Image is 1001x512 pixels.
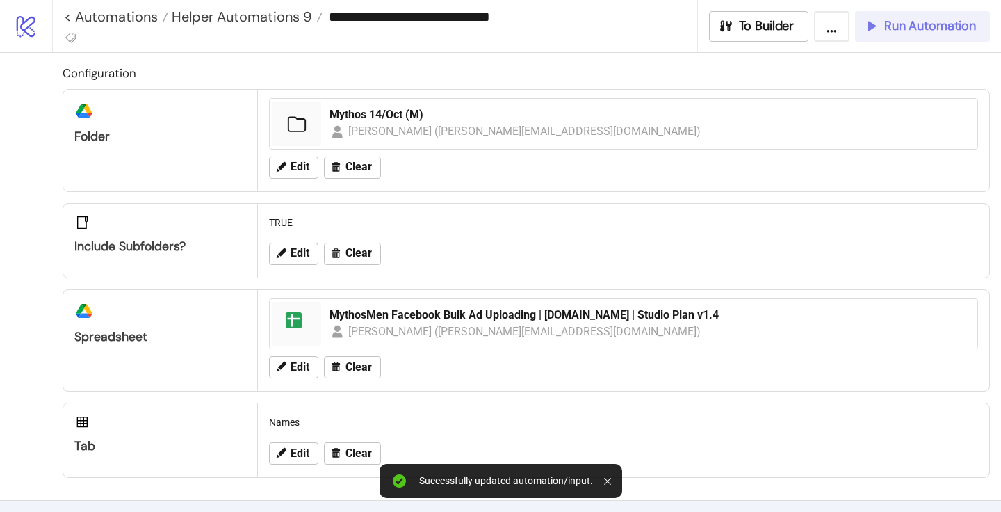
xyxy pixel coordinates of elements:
[324,243,381,265] button: Clear
[324,442,381,465] button: Clear
[74,129,246,145] div: Folder
[263,409,984,435] div: Names
[855,11,990,42] button: Run Automation
[74,329,246,345] div: Spreadsheet
[63,64,990,82] h2: Configuration
[329,307,969,323] div: MythosMen Facebook Bulk Ad Uploading | [DOMAIN_NAME] | Studio Plan v1.4
[345,247,372,259] span: Clear
[348,323,701,340] div: [PERSON_NAME] ([PERSON_NAME][EMAIL_ADDRESS][DOMAIN_NAME])
[269,442,318,465] button: Edit
[291,247,309,259] span: Edit
[324,157,381,179] button: Clear
[739,18,795,34] span: To Builder
[263,209,984,236] div: TRUE
[168,8,312,26] span: Helper Automations 9
[74,239,246,255] div: Include subfolders?
[269,157,318,179] button: Edit
[64,10,168,24] a: < Automations
[74,438,246,454] div: Tab
[709,11,809,42] button: To Builder
[419,475,593,487] div: Successfully updated automation/input.
[814,11,849,42] button: ...
[168,10,323,24] a: Helper Automations 9
[345,447,372,460] span: Clear
[269,243,318,265] button: Edit
[269,356,318,378] button: Edit
[324,356,381,378] button: Clear
[291,447,309,460] span: Edit
[329,107,969,122] div: Mythos 14/Oct (M)
[884,18,976,34] span: Run Automation
[348,122,701,140] div: [PERSON_NAME] ([PERSON_NAME][EMAIL_ADDRESS][DOMAIN_NAME])
[345,361,372,374] span: Clear
[291,361,309,374] span: Edit
[345,161,372,173] span: Clear
[291,161,309,173] span: Edit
